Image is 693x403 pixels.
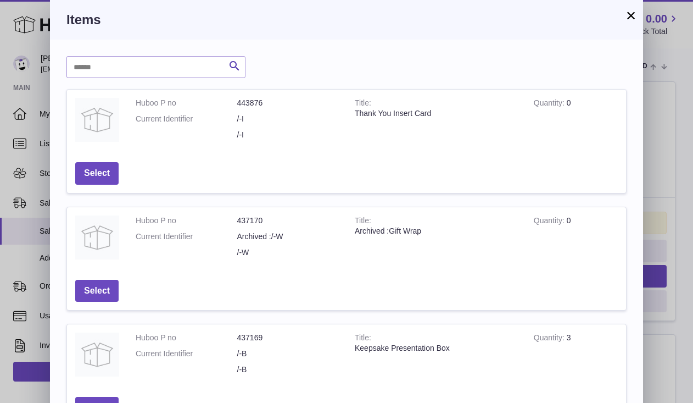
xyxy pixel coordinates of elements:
[75,280,119,302] button: Select
[75,333,119,377] img: Keepsake Presentation Box
[75,216,119,260] img: Archived :Gift Wrap
[355,98,371,110] strong: Title
[534,216,567,228] strong: Quantity
[237,349,339,359] dd: /-B
[526,90,626,154] td: 0
[355,216,371,228] strong: Title
[355,343,517,354] div: Keepsake Presentation Box
[136,349,237,359] dt: Current Identifier
[136,216,237,226] dt: Huboo P no
[534,98,567,110] strong: Quantity
[66,11,627,29] h3: Items
[526,207,626,272] td: 0
[136,114,237,124] dt: Current Identifier
[526,324,626,389] td: 3
[237,231,339,242] dd: Archived :/-W
[75,98,119,142] img: Thank You Insert Card
[136,98,237,108] dt: Huboo P no
[534,333,567,345] strong: Quantity
[237,365,339,375] dd: /-B
[136,333,237,343] dt: Huboo P no
[237,98,339,108] dd: 443876
[237,114,339,124] dd: /-I
[624,9,638,22] button: ×
[75,162,119,185] button: Select
[136,231,237,242] dt: Current Identifier
[355,108,517,119] div: Thank You Insert Card
[237,216,339,226] dd: 437170
[237,247,339,258] dd: /-W
[237,333,339,343] dd: 437169
[237,130,339,140] dd: /-I
[355,226,517,236] div: Archived :Gift Wrap
[355,333,371,345] strong: Title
